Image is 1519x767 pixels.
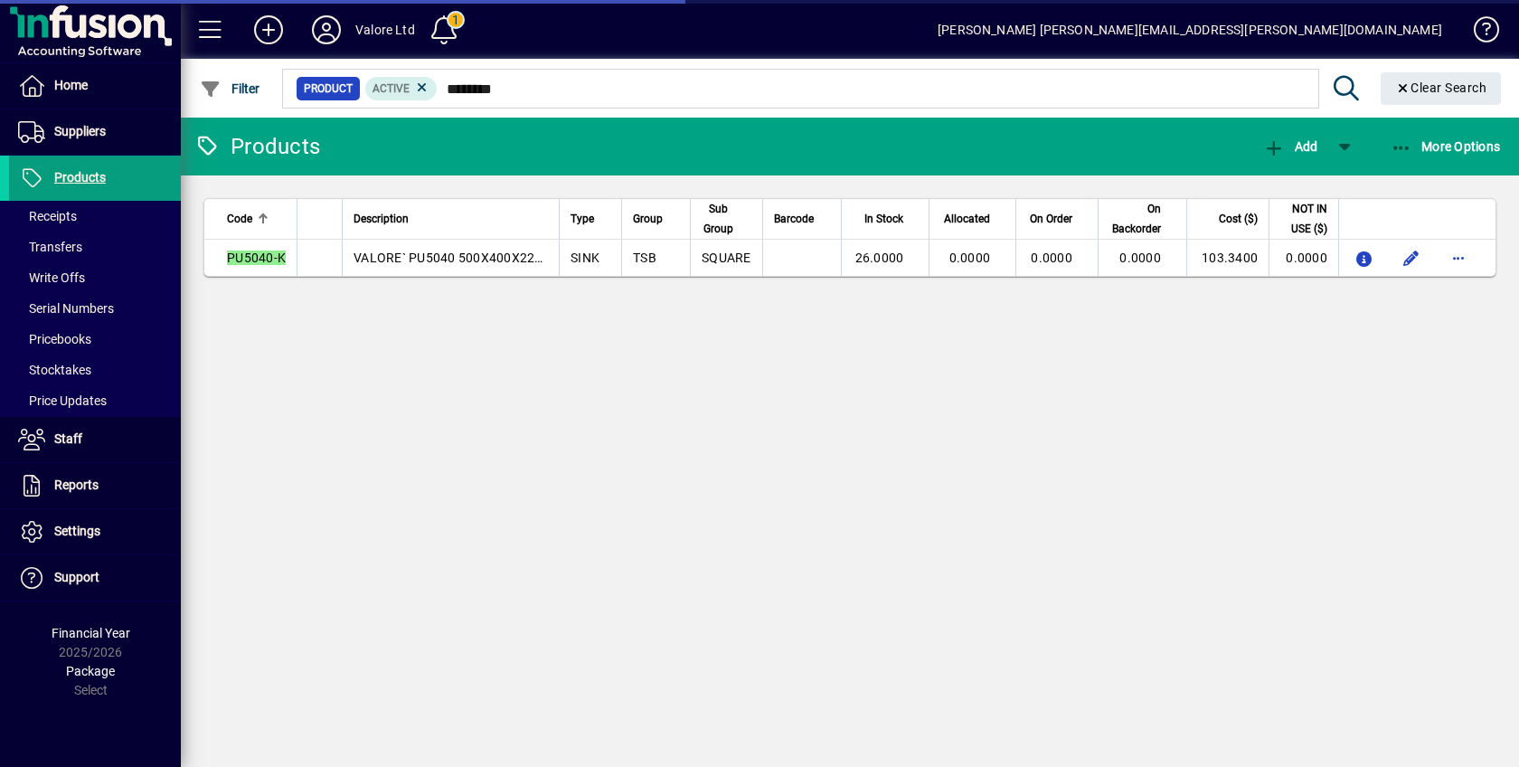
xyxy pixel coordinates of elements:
span: Allocated [944,209,990,229]
button: Add [1259,130,1322,163]
span: Staff [54,431,82,446]
button: More options [1444,243,1473,272]
span: Barcode [774,209,814,229]
div: [PERSON_NAME] [PERSON_NAME][EMAIL_ADDRESS][PERSON_NAME][DOMAIN_NAME] [938,15,1442,44]
span: Clear Search [1395,80,1487,95]
span: Add [1263,139,1317,154]
a: Settings [9,509,181,554]
span: Description [354,209,409,229]
a: Transfers [9,232,181,262]
a: Pricebooks [9,324,181,355]
span: Price Updates [18,393,107,408]
span: NOT IN USE ($) [1280,199,1327,239]
span: Cost ($) [1219,209,1258,229]
div: Barcode [774,209,830,229]
span: Pricebooks [18,332,91,346]
span: Products [54,170,106,185]
div: Description [354,209,548,229]
span: TSB [633,251,656,265]
a: Suppliers [9,109,181,155]
span: SINK [571,251,599,265]
span: Group [633,209,663,229]
span: 26.0000 [855,251,904,265]
button: Add [240,14,297,46]
span: Receipts [18,209,77,223]
button: Clear [1381,72,1502,105]
span: Reports [54,478,99,492]
div: Code [227,209,286,229]
span: Financial Year [52,626,130,640]
a: Stocktakes [9,355,181,385]
a: Staff [9,417,181,462]
span: Active [373,82,410,95]
span: Type [571,209,594,229]
div: Products [194,132,320,161]
span: On Backorder [1109,199,1161,239]
span: Stocktakes [18,363,91,377]
span: Sub Group [702,199,735,239]
span: Code [227,209,252,229]
mat-chip: Activation Status: Active [365,77,438,100]
div: In Stock [853,209,920,229]
div: Type [571,209,610,229]
span: Product [304,80,353,98]
span: On Order [1030,209,1072,229]
span: 0.0000 [1031,251,1072,265]
span: Settings [54,524,100,538]
span: In Stock [864,209,903,229]
td: 0.0000 [1269,240,1338,276]
a: Reports [9,463,181,508]
span: Transfers [18,240,82,254]
span: Support [54,570,99,584]
span: VALORE` PU5040 500X400X225 SINK [354,251,574,265]
span: Filter [200,81,260,96]
span: Serial Numbers [18,301,114,316]
div: Allocated [940,209,1006,229]
div: On Backorder [1109,199,1177,239]
span: Write Offs [18,270,85,285]
div: On Order [1027,209,1089,229]
a: Knowledge Base [1460,4,1496,62]
span: More Options [1391,139,1501,154]
div: Sub Group [702,199,751,239]
a: Write Offs [9,262,181,293]
span: Home [54,78,88,92]
td: 103.3400 [1186,240,1269,276]
div: Valore Ltd [355,15,415,44]
a: Receipts [9,201,181,232]
span: Suppliers [54,124,106,138]
div: Group [633,209,679,229]
a: Price Updates [9,385,181,416]
a: Home [9,63,181,109]
span: 0.0000 [1119,251,1161,265]
button: Filter [195,72,265,105]
span: Package [66,664,115,678]
button: Profile [297,14,355,46]
a: Support [9,555,181,601]
button: More Options [1386,130,1505,163]
span: 0.0000 [949,251,991,265]
em: PU5040-K [227,251,286,265]
span: SQUARE [702,251,751,265]
button: Edit [1397,243,1426,272]
a: Serial Numbers [9,293,181,324]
